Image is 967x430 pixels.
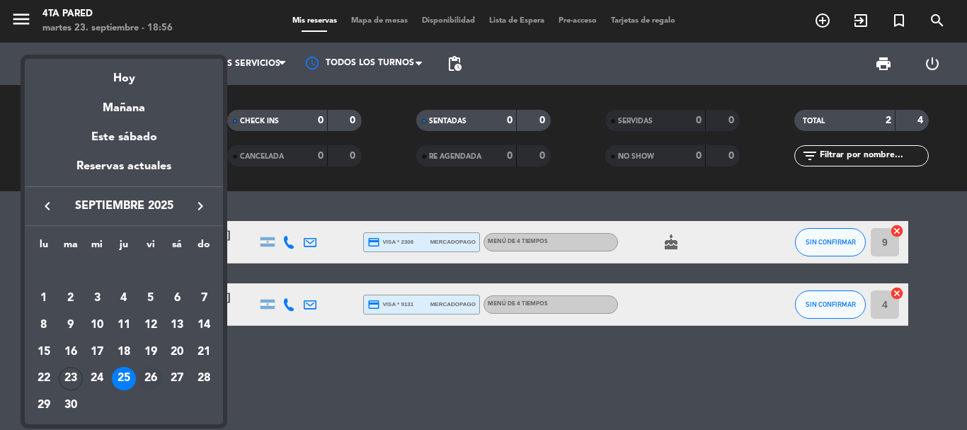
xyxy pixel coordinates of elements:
[57,237,84,259] th: martes
[57,366,84,392] td: 23 de septiembre de 2025
[30,312,57,339] td: 8 de septiembre de 2025
[110,339,137,366] td: 18 de septiembre de 2025
[30,366,57,392] td: 22 de septiembre de 2025
[112,367,136,391] div: 25
[165,340,189,364] div: 20
[110,312,137,339] td: 11 de septiembre de 2025
[192,340,216,364] div: 21
[84,285,110,312] td: 3 de septiembre de 2025
[110,285,137,312] td: 4 de septiembre de 2025
[84,312,110,339] td: 10 de septiembre de 2025
[192,286,216,310] div: 7
[192,367,216,391] div: 28
[84,237,110,259] th: miércoles
[59,313,83,337] div: 9
[164,237,191,259] th: sábado
[110,237,137,259] th: jueves
[25,157,223,186] div: Reservas actuales
[190,312,217,339] td: 14 de septiembre de 2025
[164,339,191,366] td: 20 de septiembre de 2025
[57,285,84,312] td: 2 de septiembre de 2025
[59,286,83,310] div: 2
[164,285,191,312] td: 6 de septiembre de 2025
[57,339,84,366] td: 16 de septiembre de 2025
[139,313,163,337] div: 12
[137,366,164,392] td: 26 de septiembre de 2025
[85,367,109,391] div: 24
[39,198,56,215] i: keyboard_arrow_left
[139,340,163,364] div: 19
[85,313,109,337] div: 10
[190,366,217,392] td: 28 de septiembre de 2025
[190,339,217,366] td: 21 de septiembre de 2025
[190,237,217,259] th: domingo
[32,286,56,310] div: 1
[139,367,163,391] div: 26
[188,197,213,215] button: keyboard_arrow_right
[112,340,136,364] div: 18
[32,340,56,364] div: 15
[85,340,109,364] div: 17
[57,312,84,339] td: 9 de septiembre de 2025
[190,285,217,312] td: 7 de septiembre de 2025
[164,366,191,392] td: 27 de septiembre de 2025
[192,198,209,215] i: keyboard_arrow_right
[25,89,223,118] div: Mañana
[30,237,57,259] th: lunes
[25,118,223,157] div: Este sábado
[59,393,83,417] div: 30
[30,285,57,312] td: 1 de septiembre de 2025
[30,339,57,366] td: 15 de septiembre de 2025
[59,340,83,364] div: 16
[165,313,189,337] div: 13
[59,367,83,391] div: 23
[164,312,191,339] td: 13 de septiembre de 2025
[30,259,217,285] td: SEP.
[192,313,216,337] div: 14
[84,339,110,366] td: 17 de septiembre de 2025
[32,313,56,337] div: 8
[139,286,163,310] div: 5
[137,285,164,312] td: 5 de septiembre de 2025
[35,197,60,215] button: keyboard_arrow_left
[84,366,110,392] td: 24 de septiembre de 2025
[57,392,84,419] td: 30 de septiembre de 2025
[137,237,164,259] th: viernes
[165,367,189,391] div: 27
[30,392,57,419] td: 29 de septiembre de 2025
[32,367,56,391] div: 22
[112,286,136,310] div: 4
[137,312,164,339] td: 12 de septiembre de 2025
[112,313,136,337] div: 11
[110,366,137,392] td: 25 de septiembre de 2025
[32,393,56,417] div: 29
[137,339,164,366] td: 19 de septiembre de 2025
[85,286,109,310] div: 3
[165,286,189,310] div: 6
[60,197,188,215] span: septiembre 2025
[25,59,223,88] div: Hoy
